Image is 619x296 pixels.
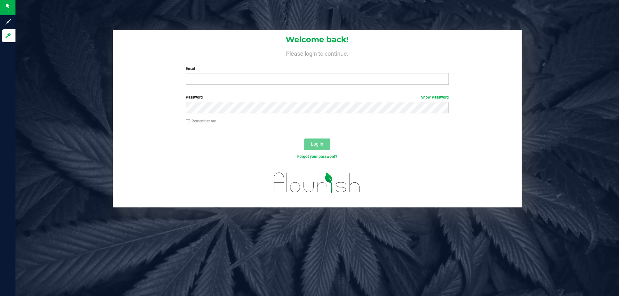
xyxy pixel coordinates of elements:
[5,33,11,39] inline-svg: Log in
[5,19,11,25] inline-svg: Sign up
[113,49,522,57] h4: Please login to continue.
[113,35,522,44] h1: Welcome back!
[304,138,330,150] button: Log In
[311,141,323,147] span: Log In
[421,95,449,100] a: Show Password
[186,119,190,124] input: Remember me
[297,154,337,159] a: Forgot your password?
[186,66,448,72] label: Email
[186,118,216,124] label: Remember me
[186,95,203,100] span: Password
[266,166,368,199] img: flourish_logo.svg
